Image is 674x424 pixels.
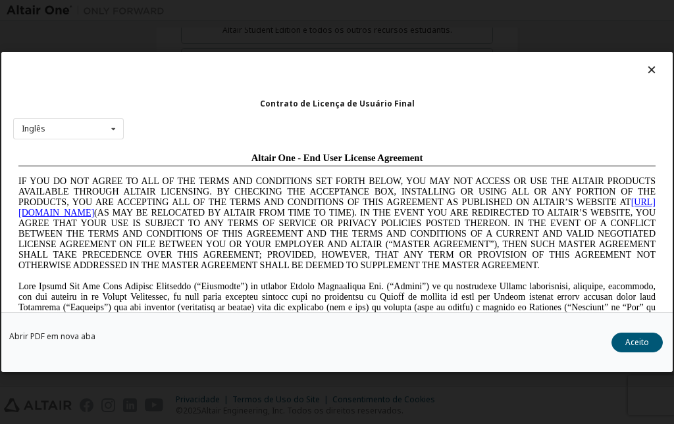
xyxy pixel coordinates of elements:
[238,5,410,16] span: Altair One - End User License Agreement
[625,337,649,348] font: Aceito
[5,29,642,123] span: IF YOU DO NOT AGREE TO ALL OF THE TERMS AND CONDITIONS SET FORTH BELOW, YOU MAY NOT ACCESS OR USE...
[5,134,642,239] span: Lore Ipsumd Sit Ame Cons Adipisc Elitseddo (“Eiusmodte”) in utlabor Etdolo Magnaaliqua Eni. (“Adm...
[9,331,95,342] font: Abrir PDF em nova aba
[22,123,45,134] font: Inglês
[5,50,642,70] a: [URL][DOMAIN_NAME]
[611,333,663,352] button: Aceito
[9,333,95,341] a: Abrir PDF em nova aba
[260,98,415,109] font: Contrato de Licença de Usuário Final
